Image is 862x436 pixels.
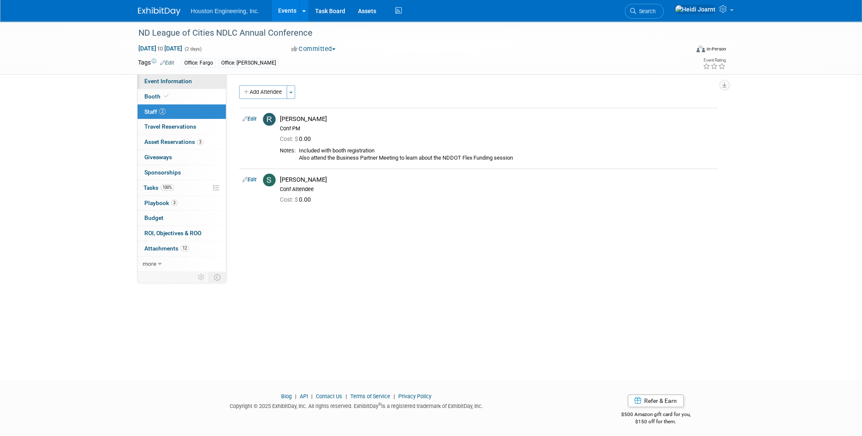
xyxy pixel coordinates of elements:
[263,174,276,186] img: S.jpg
[180,245,189,251] span: 12
[171,200,177,206] span: 3
[138,74,226,89] a: Event Information
[138,135,226,149] a: Asset Reservations3
[280,176,714,184] div: [PERSON_NAME]
[197,139,203,145] span: 3
[398,393,431,399] a: Privacy Policy
[280,196,314,203] span: 0.00
[209,272,226,283] td: Toggle Event Tabs
[144,123,196,130] span: Travel Reservations
[138,45,183,52] span: [DATE] [DATE]
[280,196,299,203] span: Cost: $
[138,180,226,195] a: Tasks100%
[350,393,390,399] a: Terms of Service
[191,8,259,14] span: Houston Engineering, Inc.
[280,115,714,123] div: [PERSON_NAME]
[144,184,174,191] span: Tasks
[696,45,705,52] img: Format-Inperson.png
[344,393,349,399] span: |
[316,393,342,399] a: Contact Us
[164,94,169,98] i: Booth reservation complete
[144,138,203,145] span: Asset Reservations
[144,154,172,160] span: Giveaways
[144,78,192,84] span: Event Information
[639,44,726,57] div: Event Format
[144,200,177,206] span: Playbook
[587,405,724,425] div: $500 Amazon gift card for you,
[156,45,164,52] span: to
[143,260,156,267] span: more
[144,108,166,115] span: Staff
[138,7,180,16] img: ExhibitDay
[625,4,664,19] a: Search
[184,46,202,52] span: (2 days)
[159,108,166,115] span: 2
[628,394,684,407] a: Refer & Earn
[636,8,656,14] span: Search
[280,135,299,142] span: Cost: $
[144,214,163,221] span: Budget
[293,393,299,399] span: |
[675,5,716,14] img: Heidi Joarnt
[706,46,726,52] div: In-Person
[160,60,174,66] a: Edit
[703,58,726,62] div: Event Rating
[300,393,308,399] a: API
[280,135,314,142] span: 0.00
[299,147,714,161] div: Included with booth registration Also attend the Business Partner Meeting to learn about the NDDO...
[587,418,724,425] div: $150 off for them.
[138,165,226,180] a: Sponsorships
[138,241,226,256] a: Attachments12
[242,177,256,183] a: Edit
[182,59,216,68] div: Office: Fargo
[138,119,226,134] a: Travel Reservations
[378,402,381,407] sup: ®
[242,116,256,122] a: Edit
[281,393,292,399] a: Blog
[219,59,279,68] div: Office: [PERSON_NAME]
[280,147,296,154] div: Notes:
[263,113,276,126] img: R.jpg
[138,211,226,225] a: Budget
[138,104,226,119] a: Staff2
[138,150,226,165] a: Giveaways
[138,58,174,68] td: Tags
[161,184,174,191] span: 100%
[138,196,226,211] a: Playbook3
[138,256,226,271] a: more
[144,93,170,100] span: Booth
[144,245,189,252] span: Attachments
[138,89,226,104] a: Booth
[309,393,315,399] span: |
[392,393,397,399] span: |
[144,169,181,176] span: Sponsorships
[138,400,575,410] div: Copyright © 2025 ExhibitDay, Inc. All rights reserved. ExhibitDay is a registered trademark of Ex...
[144,230,201,236] span: ROI, Objectives & ROO
[280,186,714,193] div: Conf Attendee
[135,25,676,41] div: ND League of Cities NDLC Annual Conference
[288,45,339,53] button: Committed
[194,272,209,283] td: Personalize Event Tab Strip
[239,85,287,99] button: Add Attendee
[280,125,714,132] div: Conf PM
[138,226,226,241] a: ROI, Objectives & ROO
